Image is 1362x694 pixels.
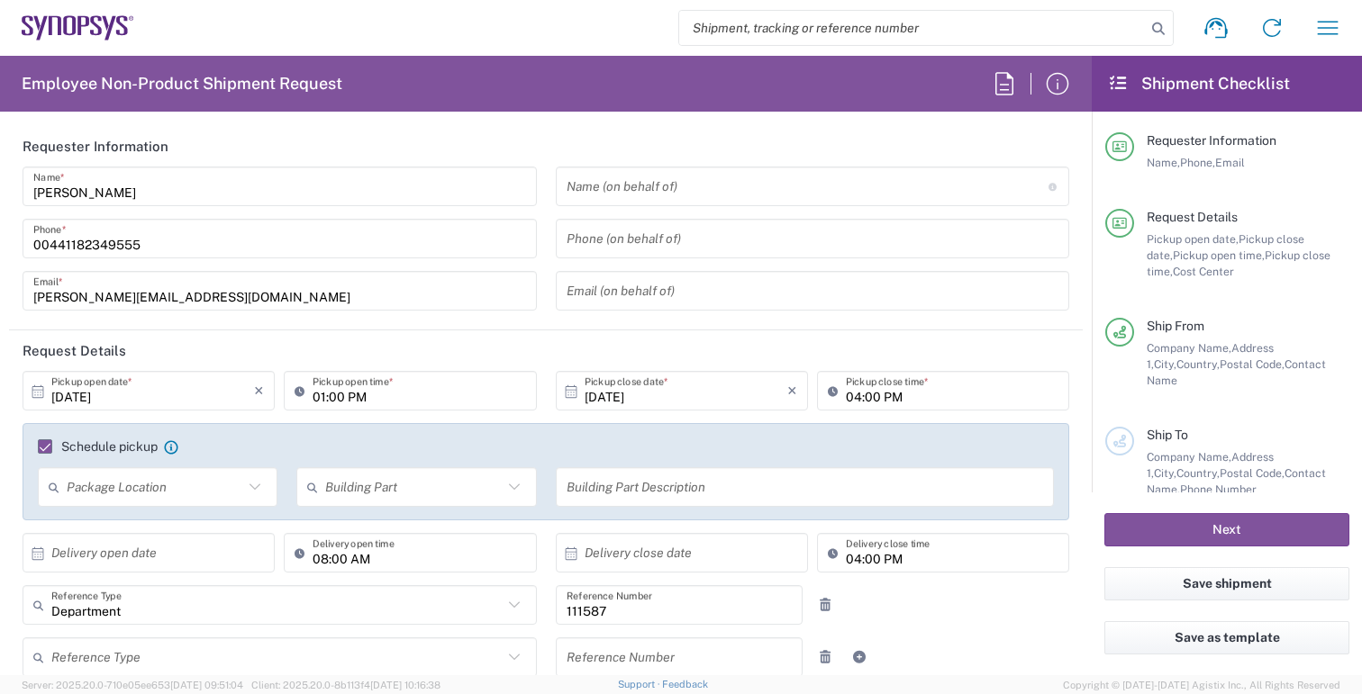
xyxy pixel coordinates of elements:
span: Requester Information [1147,133,1276,148]
span: Country, [1176,466,1220,480]
span: Phone Number [1180,482,1257,496]
span: Pickup open date, [1147,232,1239,246]
a: Add Reference [847,644,872,670]
button: Save as template [1104,621,1349,654]
span: Pickup open time, [1173,248,1265,262]
h2: Requester Information [23,138,168,156]
a: Remove Reference [813,644,838,670]
span: Server: 2025.20.0-710e05ee653 [22,680,243,690]
span: Cost Center [1173,265,1234,278]
span: Postal Code, [1220,357,1285,371]
span: [DATE] 09:51:04 [170,680,243,690]
button: Save shipment [1104,567,1349,600]
h2: Employee Non-Product Shipment Request [22,73,342,95]
span: Company Name, [1147,341,1231,355]
span: Ship To [1147,428,1188,442]
input: Shipment, tracking or reference number [679,11,1146,45]
h2: Request Details [23,342,126,360]
span: City, [1154,357,1176,371]
span: [DATE] 10:16:38 [370,680,440,690]
span: Ship From [1147,319,1204,333]
span: Copyright © [DATE]-[DATE] Agistix Inc., All Rights Reserved [1063,677,1340,693]
i: × [254,376,264,405]
a: Feedback [662,679,708,689]
span: Postal Code, [1220,466,1285,480]
a: Support [618,679,663,689]
button: Next [1104,513,1349,546]
span: Name, [1147,156,1180,169]
span: Client: 2025.20.0-8b113f4 [251,680,440,690]
span: Company Name, [1147,450,1231,464]
i: × [787,376,797,405]
a: Remove Reference [813,592,838,617]
span: Phone, [1180,156,1215,169]
span: Email [1215,156,1245,169]
h2: Shipment Checklist [1108,73,1290,95]
span: Country, [1176,357,1220,371]
span: City, [1154,466,1176,480]
label: Schedule pickup [38,439,158,454]
span: Request Details [1147,210,1238,224]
